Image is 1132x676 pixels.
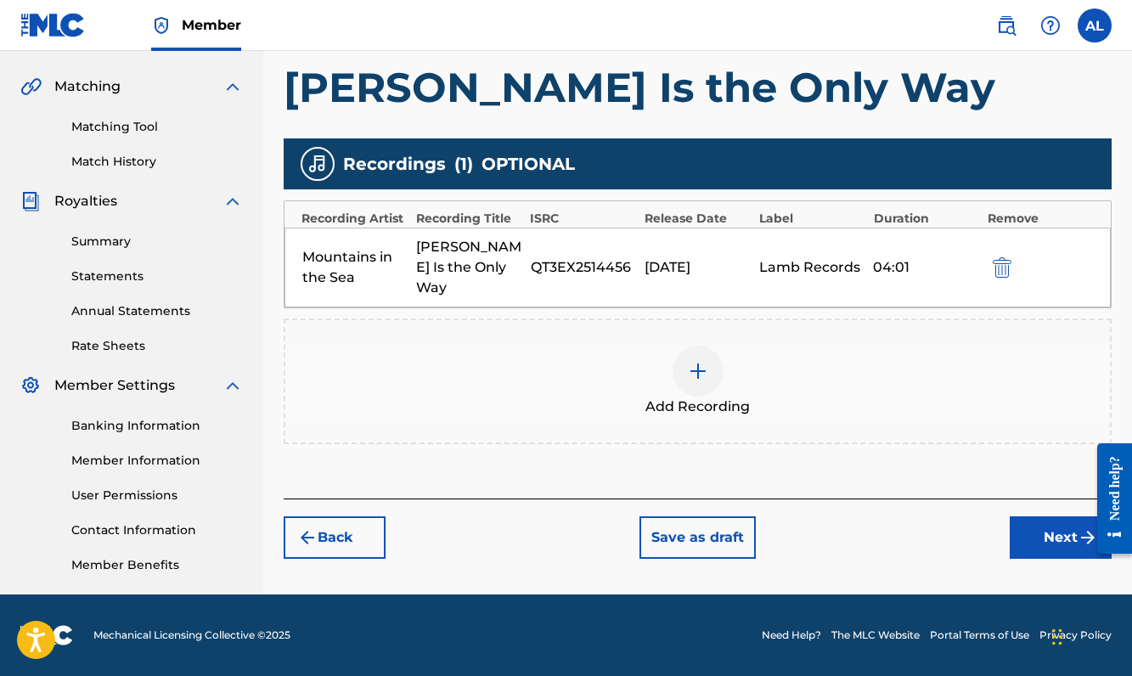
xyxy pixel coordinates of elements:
a: Member Information [71,452,243,470]
a: Annual Statements [71,302,243,320]
a: Contact Information [71,521,243,539]
img: Royalties [20,191,41,211]
a: Match History [71,153,243,171]
div: Help [1033,8,1067,42]
a: Matching Tool [71,118,243,136]
div: QT3EX2514456 [531,257,636,278]
img: Top Rightsholder [151,15,172,36]
button: Next [1010,516,1112,559]
a: Public Search [989,8,1023,42]
iframe: Chat Widget [1047,594,1132,676]
img: f7272a7cc735f4ea7f67.svg [1078,527,1098,548]
img: Matching [20,76,42,97]
a: Summary [71,233,243,251]
iframe: Resource Center [1084,428,1132,568]
div: Drag [1052,611,1062,662]
a: User Permissions [71,487,243,504]
a: Statements [71,268,243,285]
div: Mountains in the Sea [302,247,408,288]
img: Member Settings [20,375,41,396]
span: Matching [54,76,121,97]
h1: [PERSON_NAME] Is the Only Way [284,62,1112,113]
div: Recording Artist [301,210,408,228]
div: [PERSON_NAME] Is the Only Way [416,237,521,298]
div: Recording Title [416,210,522,228]
a: The MLC Website [831,628,920,643]
img: logo [20,625,73,645]
img: expand [222,375,243,396]
span: Add Recording [645,397,750,417]
img: expand [222,76,243,97]
img: 7ee5dd4eb1f8a8e3ef2f.svg [297,527,318,548]
a: Portal Terms of Use [930,628,1029,643]
a: Need Help? [762,628,821,643]
a: Rate Sheets [71,337,243,355]
span: OPTIONAL [482,151,575,177]
span: ( 1 ) [454,151,473,177]
button: Save as draft [639,516,756,559]
img: help [1040,15,1061,36]
div: [DATE] [645,257,750,278]
div: User Menu [1078,8,1112,42]
img: add [688,361,708,381]
span: Member [182,15,241,35]
div: Release Date [645,210,751,228]
span: Recordings [343,151,446,177]
a: Banking Information [71,417,243,435]
div: Remove [988,210,1094,228]
div: Label [759,210,865,228]
img: expand [222,191,243,211]
a: Member Benefits [71,556,243,574]
div: Duration [874,210,980,228]
span: Member Settings [54,375,175,396]
span: Mechanical Licensing Collective © 2025 [93,628,290,643]
span: Royalties [54,191,117,211]
img: MLC Logo [20,13,86,37]
div: 04:01 [873,257,978,278]
img: search [996,15,1017,36]
div: Lamb Records [759,257,864,278]
a: Privacy Policy [1039,628,1112,643]
img: 12a2ab48e56ec057fbd8.svg [993,257,1011,278]
img: recording [307,154,328,174]
button: Back [284,516,386,559]
div: ISRC [530,210,636,228]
